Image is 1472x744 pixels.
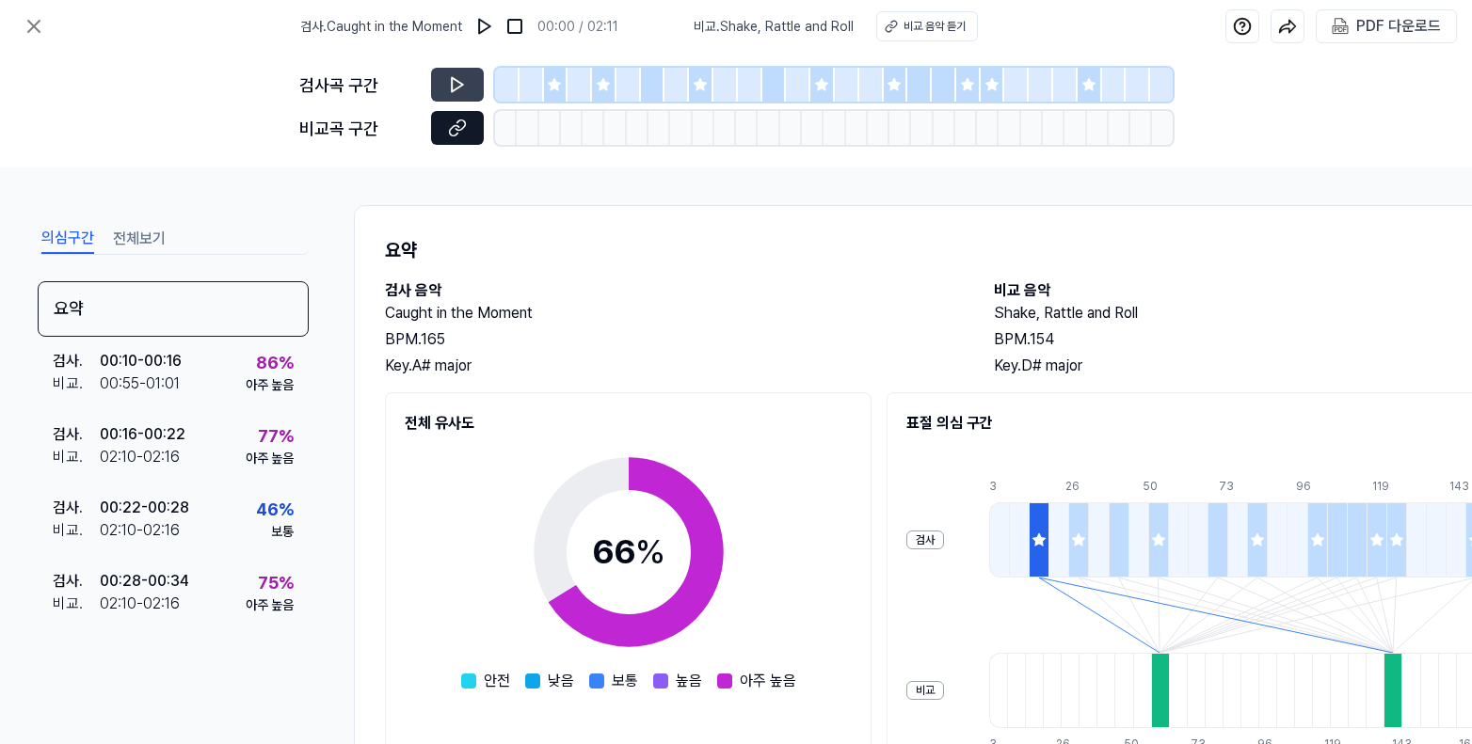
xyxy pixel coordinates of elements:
[53,519,100,542] div: 비교 .
[53,446,100,468] div: 비교 .
[484,670,510,692] span: 안전
[906,681,944,700] div: 비교
[694,17,854,37] span: 비교 . Shake, Rattle and Roll
[876,11,978,41] button: 비교 음악 듣기
[246,595,294,615] div: 아주 높음
[53,497,100,519] div: 검사 .
[258,570,294,595] div: 75 %
[635,531,665,572] span: %
[1296,478,1316,495] div: 96
[385,302,956,325] h2: Caught in the Moment
[100,372,180,395] div: 00:55 - 01:01
[53,350,100,372] div: 검사 .
[100,446,180,468] div: 02:10 - 02:16
[100,570,189,593] div: 00:28 - 00:34
[256,350,294,375] div: 86 %
[258,423,294,449] div: 77 %
[271,522,294,542] div: 보통
[299,72,420,98] div: 검사곡 구간
[1372,478,1392,495] div: 119
[385,279,956,302] h2: 검사 음악
[537,17,618,37] div: 00:00 / 02:11
[1233,17,1252,36] img: help
[505,17,524,36] img: stop
[1278,17,1297,36] img: share
[53,372,100,395] div: 비교 .
[904,18,966,35] div: 비교 음악 듣기
[385,328,956,351] div: BPM. 165
[53,423,100,446] div: 검사 .
[299,116,420,141] div: 비교곡 구간
[1219,478,1239,495] div: 73
[100,593,180,615] div: 02:10 - 02:16
[1332,18,1349,35] img: PDF Download
[906,530,944,549] div: 검사
[100,423,185,446] div: 00:16 - 00:22
[41,224,94,254] button: 의심구간
[989,478,1009,495] div: 3
[38,281,309,337] div: 요약
[1143,478,1162,495] div: 50
[592,527,665,578] div: 66
[385,355,956,377] div: Key. A# major
[1065,478,1085,495] div: 26
[246,449,294,468] div: 아주 높음
[100,350,182,372] div: 00:10 - 00:16
[100,497,189,519] div: 00:22 - 00:28
[1356,14,1441,39] div: PDF 다운로드
[612,670,638,692] span: 보통
[475,17,494,36] img: play
[548,670,574,692] span: 낮음
[300,17,462,37] span: 검사 . Caught in the Moment
[256,497,294,522] div: 46 %
[113,224,166,254] button: 전체보기
[246,375,294,395] div: 아주 높음
[53,593,100,615] div: 비교 .
[676,670,702,692] span: 높음
[405,412,852,435] h2: 전체 유사도
[1328,10,1445,42] button: PDF 다운로드
[53,570,100,593] div: 검사 .
[100,519,180,542] div: 02:10 - 02:16
[1449,478,1469,495] div: 143
[740,670,796,692] span: 아주 높음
